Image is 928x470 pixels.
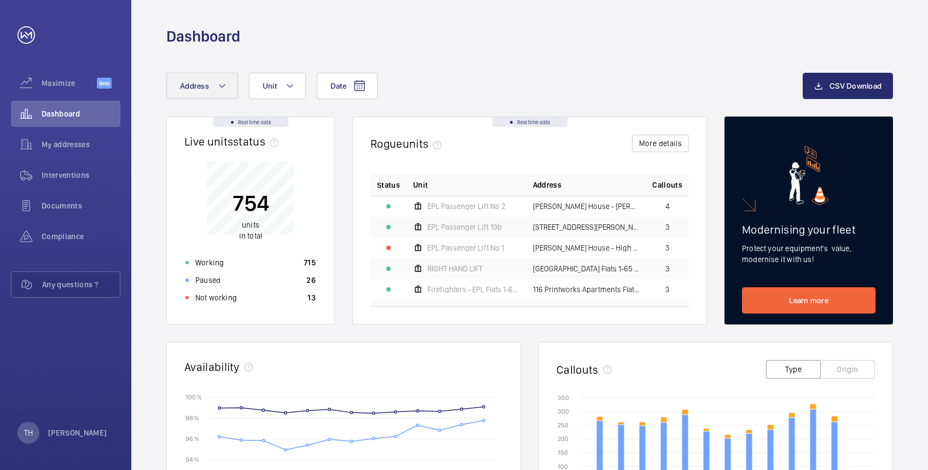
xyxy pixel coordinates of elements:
[377,179,400,190] p: Status
[427,202,506,210] span: EPL Passenger Lift No 2
[42,279,120,290] span: Any questions ?
[42,78,97,89] span: Maximize
[263,82,277,90] span: Unit
[413,179,428,190] span: Unit
[665,202,670,210] span: 4
[533,244,640,252] span: [PERSON_NAME] House - High Risk Building - [PERSON_NAME][GEOGRAPHIC_DATA]
[213,117,288,127] div: Real time data
[533,223,640,231] span: [STREET_ADDRESS][PERSON_NAME][PERSON_NAME]
[533,286,640,293] span: 116 Printworks Apartments Flats 1-65 - High Risk Building - 116 Printworks Apartments Flats 1-65
[42,139,120,150] span: My addresses
[97,78,112,89] span: Beta
[233,189,269,217] p: 754
[249,73,306,99] button: Unit
[558,449,568,456] text: 150
[558,421,569,429] text: 250
[533,179,561,190] span: Address
[558,408,569,415] text: 300
[427,265,483,272] span: RIGHT HAND LIFT
[233,219,269,241] p: in total
[185,456,199,463] text: 94 %
[427,244,504,252] span: EPL Passenger Lift No 1
[195,275,221,286] p: Paused
[48,427,107,438] p: [PERSON_NAME]
[42,200,120,211] span: Documents
[665,265,670,272] span: 3
[317,73,378,99] button: Date
[533,202,640,210] span: [PERSON_NAME] House - [PERSON_NAME][GEOGRAPHIC_DATA]
[533,265,640,272] span: [GEOGRAPHIC_DATA] Flats 1-65 - High Risk Building - [GEOGRAPHIC_DATA] 1-65
[632,135,689,152] button: More details
[427,286,520,293] span: Firefighters - EPL Flats 1-65 No 1
[665,286,670,293] span: 3
[742,223,875,236] h2: Modernising your fleet
[665,223,670,231] span: 3
[556,363,599,376] h2: Callouts
[184,135,283,148] h2: Live units
[304,257,316,268] p: 715
[306,275,316,286] p: 26
[742,287,875,314] a: Learn more
[820,360,875,379] button: Origin
[185,435,199,443] text: 96 %
[180,82,209,90] span: Address
[370,137,446,150] h2: Rogue
[166,26,240,47] h1: Dashboard
[308,292,316,303] p: 13
[166,73,238,99] button: Address
[195,257,224,268] p: Working
[42,108,120,119] span: Dashboard
[242,221,259,229] span: units
[24,427,33,438] p: TH
[830,82,881,90] span: CSV Download
[427,223,502,231] span: EPL Passenger Lift 19b
[403,137,446,150] span: units
[185,414,199,422] text: 98 %
[330,82,346,90] span: Date
[185,393,202,401] text: 100 %
[195,292,237,303] p: Not working
[665,244,670,252] span: 3
[184,360,240,374] h2: Availability
[558,394,569,402] text: 350
[652,179,682,190] span: Callouts
[789,146,829,205] img: marketing-card.svg
[558,435,569,443] text: 200
[492,117,567,127] div: Real time data
[233,135,283,148] span: status
[803,73,893,99] button: CSV Download
[742,243,875,265] p: Protect your equipment's value, modernise it with us!
[766,360,821,379] button: Type
[42,231,120,242] span: Compliance
[42,170,120,181] span: Interventions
